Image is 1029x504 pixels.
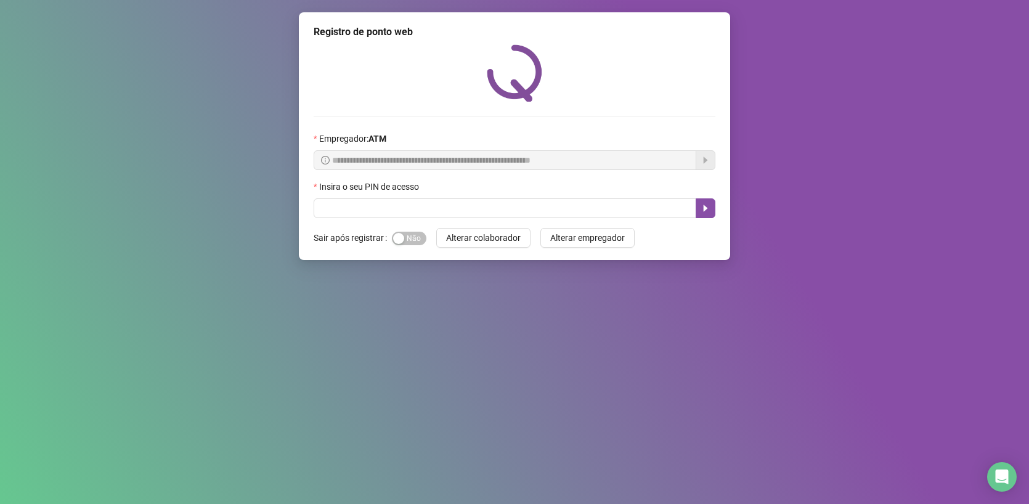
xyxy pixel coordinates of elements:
[314,180,427,193] label: Insira o seu PIN de acesso
[314,25,715,39] div: Registro de ponto web
[436,228,531,248] button: Alterar colaborador
[321,156,330,165] span: info-circle
[487,44,542,102] img: QRPoint
[540,228,635,248] button: Alterar empregador
[550,231,625,245] span: Alterar empregador
[368,134,386,144] strong: ATM
[319,132,386,145] span: Empregador :
[314,228,392,248] label: Sair após registrar
[701,203,710,213] span: caret-right
[446,231,521,245] span: Alterar colaborador
[987,462,1017,492] div: Open Intercom Messenger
